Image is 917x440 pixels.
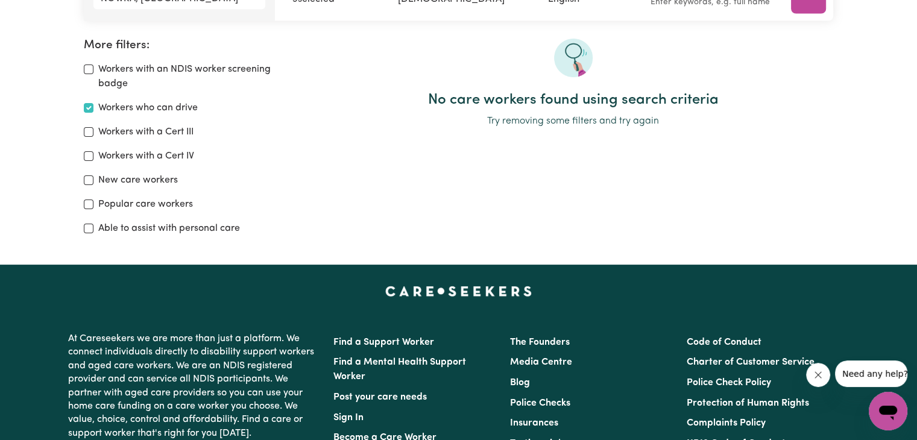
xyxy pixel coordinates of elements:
a: Post your care needs [333,392,427,402]
iframe: Message from company [835,360,907,387]
a: Protection of Human Rights [687,398,809,408]
label: Workers with an NDIS worker screening badge [98,62,298,91]
p: Try removing some filters and try again [313,114,833,128]
a: Find a Mental Health Support Worker [333,357,466,382]
h2: No care workers found using search criteria [313,92,833,109]
a: Charter of Customer Service [687,357,815,367]
a: The Founders [510,338,570,347]
label: Workers who can drive [98,101,198,115]
a: Find a Support Worker [333,338,434,347]
a: Insurances [510,418,558,428]
iframe: Button to launch messaging window [869,392,907,430]
label: Able to assist with personal care [98,221,240,236]
a: Media Centre [510,357,572,367]
label: Workers with a Cert III [98,125,194,139]
a: Blog [510,378,530,388]
a: Police Checks [510,398,570,408]
a: Sign In [333,413,364,423]
a: Code of Conduct [687,338,761,347]
label: Popular care workers [98,197,193,212]
a: Careseekers home page [385,286,532,296]
a: Complaints Policy [687,418,766,428]
iframe: Close message [806,363,830,387]
a: Police Check Policy [687,378,771,388]
span: Need any help? [7,8,73,18]
h2: More filters: [84,39,298,52]
label: Workers with a Cert IV [98,149,194,163]
label: New care workers [98,173,178,187]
